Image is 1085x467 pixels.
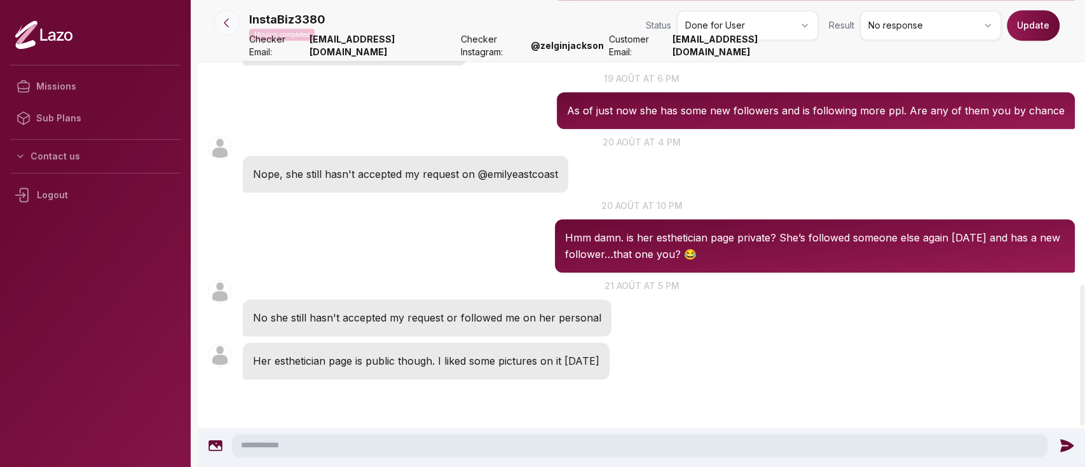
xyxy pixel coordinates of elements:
[198,279,1085,292] p: 21 août at 5 pm
[1007,10,1060,41] button: Update
[310,33,456,58] strong: [EMAIL_ADDRESS][DOMAIN_NAME]
[829,19,854,32] span: Result
[609,33,667,58] span: Customer Email:
[208,344,231,367] img: User avatar
[10,145,181,168] button: Contact us
[198,199,1085,212] p: 20 août at 10 pm
[249,11,325,29] p: InstaBiz3380
[198,72,1085,85] p: 19 août at 6 pm
[10,71,181,102] a: Missions
[253,309,601,326] p: No she still hasn't accepted my request or followed me on her personal
[249,29,315,41] p: Mission completed
[198,135,1085,149] p: 20 août at 4 pm
[461,33,526,58] span: Checker Instagram:
[10,102,181,134] a: Sub Plans
[672,33,819,58] strong: [EMAIL_ADDRESS][DOMAIN_NAME]
[531,39,604,52] strong: @ zelginjackson
[253,353,599,369] p: Her esthetician page is public though. I liked some pictures on it [DATE]
[249,33,304,58] span: Checker Email:
[10,179,181,212] div: Logout
[253,166,558,182] p: Nope, she still hasn't accepted my request on @emilyeastcoast
[567,102,1065,119] p: As of just now she has some new followers and is following more ppl. Are any of them you by chance
[565,229,1065,262] p: Hmm damn. is her esthetician page private? She’s followed someone else again [DATE] and has a new...
[646,19,671,32] span: Status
